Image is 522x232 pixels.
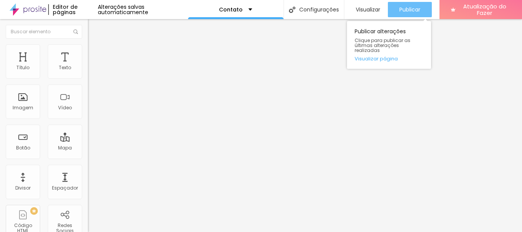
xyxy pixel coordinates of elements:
[13,104,33,111] font: Imagem
[355,37,410,54] font: Clique para publicar as últimas alterações realizadas
[58,144,72,151] font: Mapa
[399,6,420,13] font: Publicar
[355,28,406,35] font: Publicar alterações
[289,6,295,13] img: Ícone
[388,2,432,17] button: Publicar
[299,6,339,13] font: Configurações
[16,64,29,71] font: Título
[355,55,398,62] font: Visualizar página
[59,64,71,71] font: Texto
[219,6,243,13] font: Contato
[73,29,78,34] img: Ícone
[344,2,388,17] button: Visualizar
[355,56,423,61] a: Visualizar página
[16,144,30,151] font: Botão
[15,185,31,191] font: Divisor
[52,185,78,191] font: Espaçador
[6,25,82,39] input: Buscar elemento
[98,3,148,16] font: Alterações salvas automaticamente
[463,2,506,17] font: Atualização do Fazer
[88,19,522,232] iframe: Editor
[58,104,72,111] font: Vídeo
[53,3,78,16] font: Editor de páginas
[356,6,380,13] font: Visualizar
